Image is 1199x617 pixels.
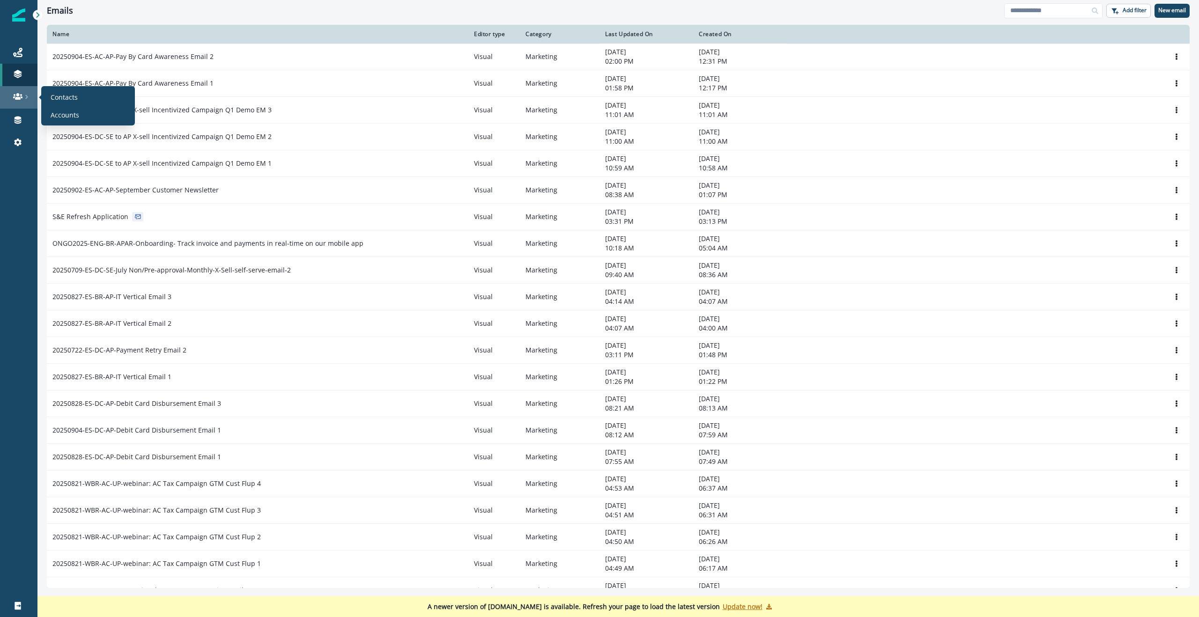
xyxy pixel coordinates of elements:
p: 04:00 AM [699,323,781,333]
button: Options [1169,183,1184,197]
div: Category [525,30,594,38]
p: 07:55 AM [605,457,688,466]
p: [DATE] [605,314,688,323]
img: Inflection [12,8,25,22]
p: 07:49 AM [699,457,781,466]
p: [DATE] [699,501,781,510]
p: 11:00 AM [699,137,781,146]
div: Editor type [474,30,514,38]
button: Options [1169,450,1184,464]
button: Options [1169,397,1184,411]
p: [DATE] [699,287,781,297]
p: [DATE] [605,394,688,404]
a: Contacts [45,90,131,104]
p: [DATE] [699,154,781,163]
p: Accounts [51,110,79,120]
a: ONGO2025-ENG-BR-APAR-Onboarding- Track invoice and payments in real-time on our mobile appVisualM... [47,230,1190,257]
p: 20250827-ES-BR-AP-IT Vertical Email 1 [52,372,171,382]
div: Last Updated On [605,30,688,38]
p: [DATE] [605,421,688,430]
p: ONGO2025-ENG-BR-APAR-Onboarding- Track invoice and payments in real-time on our mobile app [52,239,363,248]
a: 20250709-ES-DC-SE-July Non/Pre-approval-Monthly-X-Sell-self-serve-email-2VisualMarketing[DATE]09:... [47,257,1190,284]
p: [DATE] [699,341,781,350]
p: 20250902-ES-AC-AP-September Customer Newsletter [52,185,219,195]
p: 10:18 AM [605,243,688,253]
p: [DATE] [605,474,688,484]
p: New email [1158,7,1186,14]
p: [DATE] [699,127,781,137]
td: Marketing [520,204,599,230]
td: Marketing [520,417,599,444]
p: [DATE] [605,127,688,137]
p: [DATE] [605,448,688,457]
td: Marketing [520,70,599,97]
td: Visual [468,577,520,604]
td: Visual [468,337,520,364]
p: [DATE] [699,474,781,484]
td: Marketing [520,337,599,364]
button: New email [1155,4,1190,18]
p: 20250709-ES-DC-SE-July Non/Pre-approval-Monthly-X-Sell-self-serve-email-2 [52,265,291,275]
a: 20250821-WBR-AC-UP-webinar: AC Tax Campaign GTM Cust Flup 4VisualMarketing[DATE]04:53 AM[DATE]06:... [47,470,1190,497]
button: Options [1169,530,1184,544]
p: S&E Refresh Application [52,212,128,221]
td: Visual [468,257,520,284]
button: Add filter [1106,4,1151,18]
p: 20250722-ES-DC-AP-Payment Retry Email 2 [52,345,186,355]
a: 20250904-ES-DC-SE to AP X-sell Incentivized Campaign Q1 Demo EM 1VisualMarketing[DATE]10:59 AM[DA... [47,150,1190,177]
td: Visual [468,551,520,577]
td: Marketing [520,177,599,204]
td: Marketing [520,551,599,577]
p: [DATE] [699,448,781,457]
p: 04:14 AM [605,297,688,306]
button: Options [1169,263,1184,277]
p: 01:26 PM [605,377,688,386]
td: Visual [468,284,520,310]
p: 20250904-ES-DC-AP-Debit Card Disbursement Email 1 [52,426,221,435]
p: [DATE] [699,74,781,83]
p: [DATE] [605,528,688,537]
p: [DATE] [699,421,781,430]
p: [DATE] [699,314,781,323]
button: Options [1169,503,1184,517]
p: 07:59 AM [699,430,781,440]
p: 06:31 AM [699,510,781,520]
a: 20250828-ES-DC-AP-Debit Card Disbursement Email 3VisualMarketing[DATE]08:21 AM[DATE]08:13 AMOptions [47,390,1190,417]
p: 11:01 AM [699,110,781,119]
p: 04:53 AM [605,484,688,493]
p: 09:40 AM [605,270,688,279]
p: [DATE] [699,554,781,564]
p: 20250827-ES-BR-AP-IT Vertical Email 3 [52,292,171,301]
p: 01:48 PM [699,350,781,360]
button: Options [1169,343,1184,357]
button: Options [1169,156,1184,170]
p: [DATE] [605,74,688,83]
td: Visual [468,124,520,150]
p: 01:22 PM [699,377,781,386]
p: 20250821-WBR-AC-UP-webinar: AC Tax Campaign GTM Cust Flup 4 [52,479,261,488]
td: Marketing [520,97,599,124]
p: [DATE] [699,181,781,190]
button: Options [1169,103,1184,117]
a: 20250828-ES-DC-AP-Debit Card Disbursement Email 1VisualMarketing[DATE]07:55 AM[DATE]07:49 AMOptions [47,444,1190,470]
p: [DATE] [699,581,781,590]
a: 20250904-ES-DC-SE to AP X-sell Incentivized Campaign Q1 Demo EM 2VisualMarketing[DATE]11:00 AM[DA... [47,124,1190,150]
p: [DATE] [605,101,688,110]
a: 20250722-ES-DC-AP-Payment Retry Email 2VisualMarketing[DATE]03:11 PM[DATE]01:48 PMOptions [47,337,1190,364]
td: Marketing [520,364,599,390]
p: 04:07 AM [605,323,688,333]
h1: Emails [47,6,73,16]
p: 03:11 PM [605,350,688,360]
button: Options [1169,583,1184,597]
a: 20250821-WBR-AC-UP-webinar: AC Tax Campaign GTM Cust Flup 2VisualMarketing[DATE]04:50 AM[DATE]06:... [47,524,1190,551]
a: 20250821-WBR-AC-UP-webinar: AC Tax Campaign GTM Cust Flup 1VisualMarketing[DATE]04:49 AM[DATE]06:... [47,551,1190,577]
p: A newer version of [DOMAIN_NAME] is available. Refresh your page to load the latest version [428,602,720,611]
p: 06:37 AM [699,484,781,493]
p: 03:31 PM [605,217,688,226]
td: Visual [468,44,520,70]
p: [DATE] [699,261,781,270]
td: Marketing [520,497,599,524]
td: Visual [468,177,520,204]
a: 20250904-ES-DC-AP-Debit Card Disbursement Email 1VisualMarketing[DATE]08:12 AM[DATE]07:59 AMOptions [47,417,1190,444]
p: 04:07 AM [699,297,781,306]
